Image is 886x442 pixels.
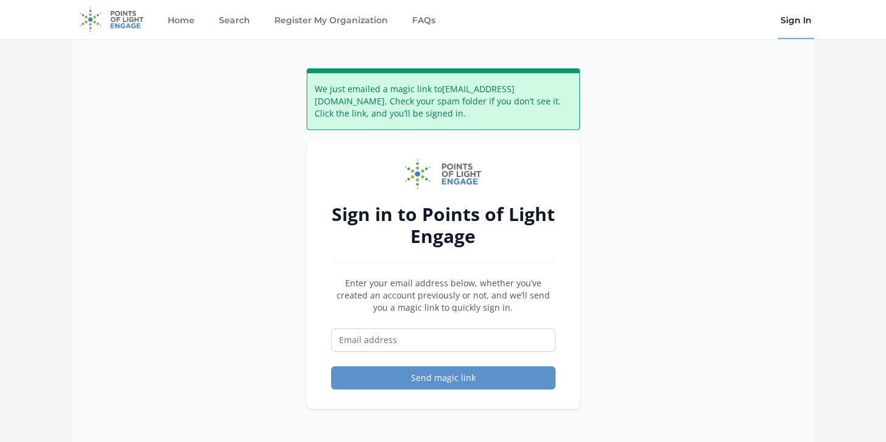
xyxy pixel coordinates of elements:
[331,203,556,247] h2: Sign in to Points of Light Engage
[331,328,556,352] input: Email address
[331,366,556,389] button: Send magic link
[331,277,556,314] p: Enter your email address below, whether you’ve created an account previously or not, and we’ll se...
[405,159,482,189] img: Points of Light Engage logo
[307,68,580,130] div: We just emailed a magic link to [EMAIL_ADDRESS][DOMAIN_NAME] . Check your spam folder if you don’...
